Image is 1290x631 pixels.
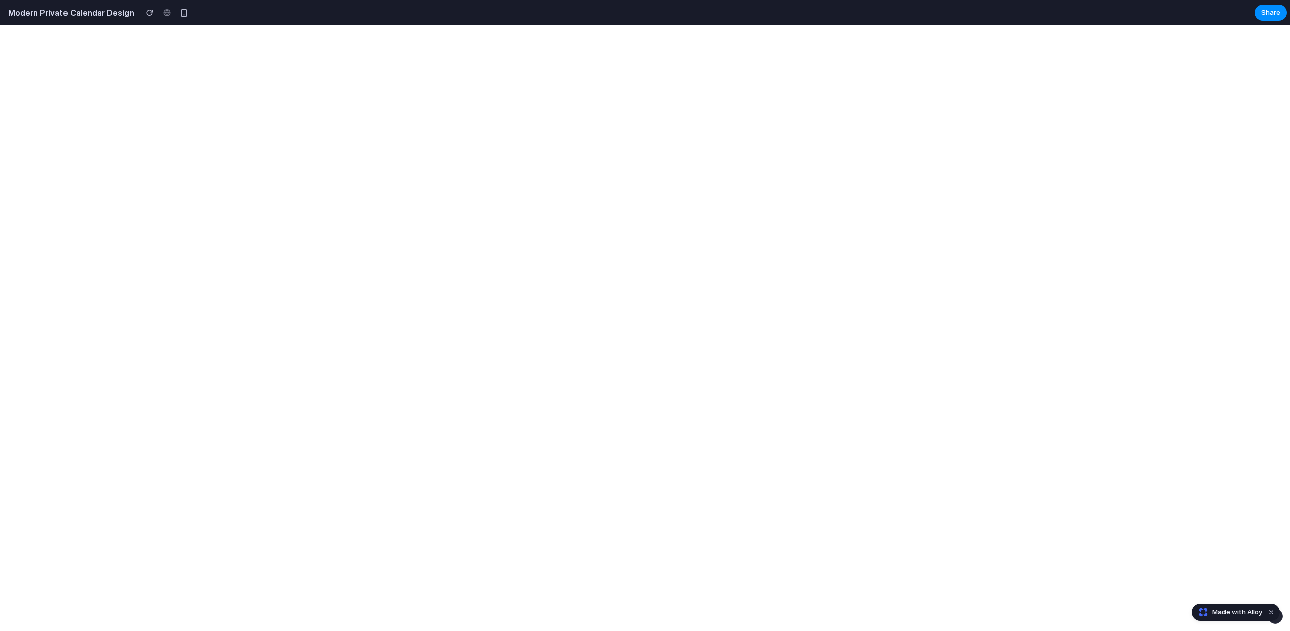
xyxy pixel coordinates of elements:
a: Made with Alloy [1192,607,1263,617]
span: Made with Alloy [1212,607,1262,617]
span: Share [1261,8,1280,18]
h2: Modern Private Calendar Design [4,7,134,19]
button: Share [1255,5,1287,21]
button: Dismiss watermark [1265,606,1277,618]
